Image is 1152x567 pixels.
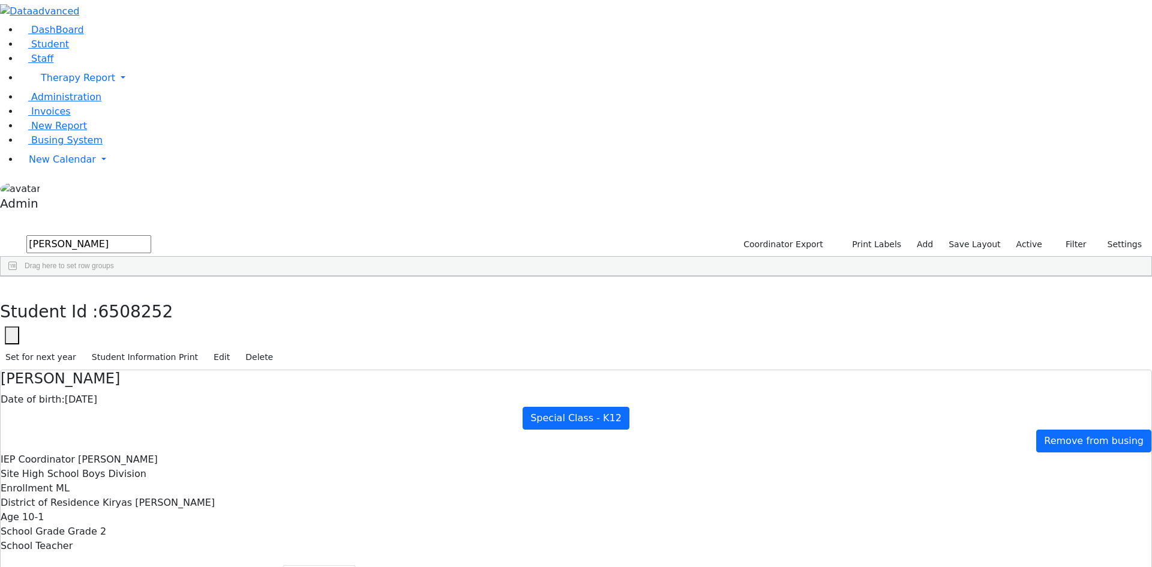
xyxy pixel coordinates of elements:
label: IEP Coordinator [1,452,75,467]
input: Search [26,235,151,253]
button: Coordinator Export [736,235,829,254]
span: Drag here to set row groups [25,262,114,270]
label: District of Residence [1,496,100,510]
button: Student Information Print [86,348,203,367]
span: DashBoard [31,24,84,35]
span: ML [56,482,70,494]
button: Settings [1092,235,1147,254]
button: Edit [208,348,235,367]
label: School Teacher [1,539,73,553]
a: Special Class - K12 [523,407,629,430]
button: Filter [1050,235,1092,254]
span: Remove from busing [1044,435,1144,446]
span: 10-1 [22,511,44,523]
a: Administration [19,91,101,103]
span: Grade 2 [68,526,106,537]
span: Invoices [31,106,71,117]
label: Active [1011,235,1048,254]
a: Busing System [19,134,103,146]
button: Print Labels [838,235,907,254]
a: Staff [19,53,53,64]
a: Therapy Report [19,66,1152,90]
button: Save Layout [943,235,1006,254]
label: Enrollment [1,481,53,496]
a: Student [19,38,69,50]
span: High School Boys Division [22,468,146,479]
a: Remove from busing [1036,430,1151,452]
span: Administration [31,91,101,103]
a: New Calendar [19,148,1152,172]
a: DashBoard [19,24,84,35]
span: [PERSON_NAME] [78,454,158,465]
span: 6508252 [98,302,173,322]
span: Staff [31,53,53,64]
span: New Calendar [29,154,96,165]
span: Student [31,38,69,50]
label: Date of birth: [1,392,65,407]
a: New Report [19,120,87,131]
span: Therapy Report [41,72,115,83]
div: [DATE] [1,392,1151,407]
label: Site [1,467,19,481]
a: Add [911,235,938,254]
span: Kiryas [PERSON_NAME] [103,497,215,508]
a: Invoices [19,106,71,117]
label: School Grade [1,524,65,539]
h4: [PERSON_NAME] [1,370,1151,388]
button: Delete [240,348,278,367]
span: New Report [31,120,87,131]
label: Age [1,510,19,524]
span: Busing System [31,134,103,146]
